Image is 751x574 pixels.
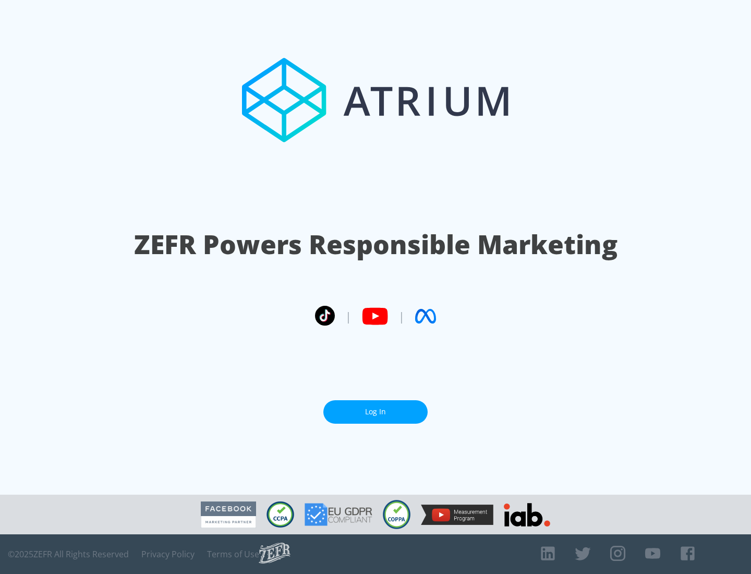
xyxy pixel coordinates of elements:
img: COPPA Compliant [383,500,410,529]
span: | [398,308,405,324]
h1: ZEFR Powers Responsible Marketing [134,226,617,262]
img: YouTube Measurement Program [421,505,493,525]
img: Facebook Marketing Partner [201,501,256,528]
img: CCPA Compliant [267,501,294,528]
a: Privacy Policy [141,549,195,559]
img: IAB [504,503,550,527]
a: Terms of Use [207,549,259,559]
span: © 2025 ZEFR All Rights Reserved [8,549,129,559]
img: GDPR Compliant [305,503,372,526]
span: | [345,308,352,324]
a: Log In [323,400,428,424]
